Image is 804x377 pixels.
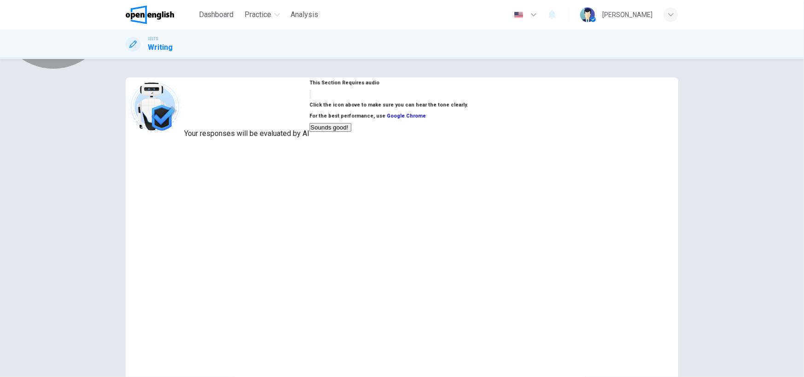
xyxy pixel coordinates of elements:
[291,9,319,20] span: Analysis
[241,6,284,23] button: Practice
[602,9,653,20] div: [PERSON_NAME]
[245,9,272,20] span: Practice
[148,35,158,42] span: IELTS
[513,12,524,18] img: en
[387,113,426,119] a: Google Chrome
[580,7,595,22] img: Profile picture
[126,6,195,24] a: OpenEnglish logo
[309,100,468,111] h6: Click the icon above to make sure you can hear the tone clearly.
[199,9,234,20] span: Dashboard
[148,42,173,53] h1: Writing
[126,6,174,24] img: OpenEnglish logo
[184,129,309,138] span: Your responses will be evaluated by AI
[287,6,322,23] button: Analysis
[309,77,468,88] h6: This Section Requires audio
[309,111,468,122] h6: For the best performance, use
[126,77,184,136] img: robot icon
[195,6,238,23] button: Dashboard
[309,123,351,132] button: Sounds good!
